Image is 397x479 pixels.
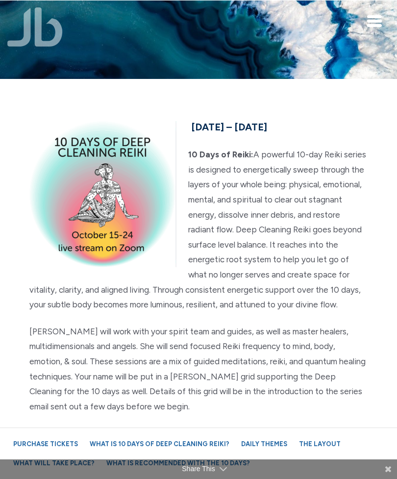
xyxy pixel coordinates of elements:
a: What is 10 Days of Deep Cleaning Reiki? [85,435,234,453]
p: A powerful 10-day Reiki series is designed to energetically sweep through the layers of your whol... [29,147,368,312]
button: Toggle navigation [368,15,382,26]
a: Purchase Tickets [8,435,83,453]
a: The Layout [294,435,346,453]
a: What is recommended with the 10 Days? [101,454,255,472]
strong: 10 Days of Reiki: [188,150,253,159]
a: What will take place? [8,454,99,472]
img: Jamie Butler. The Everyday Medium [7,7,63,47]
p: [PERSON_NAME] will work with your spirit team and guides, as well as master healers, multidimensi... [29,324,368,414]
a: Daily Themes [236,435,292,453]
span: [DATE] – [DATE] [191,121,267,133]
